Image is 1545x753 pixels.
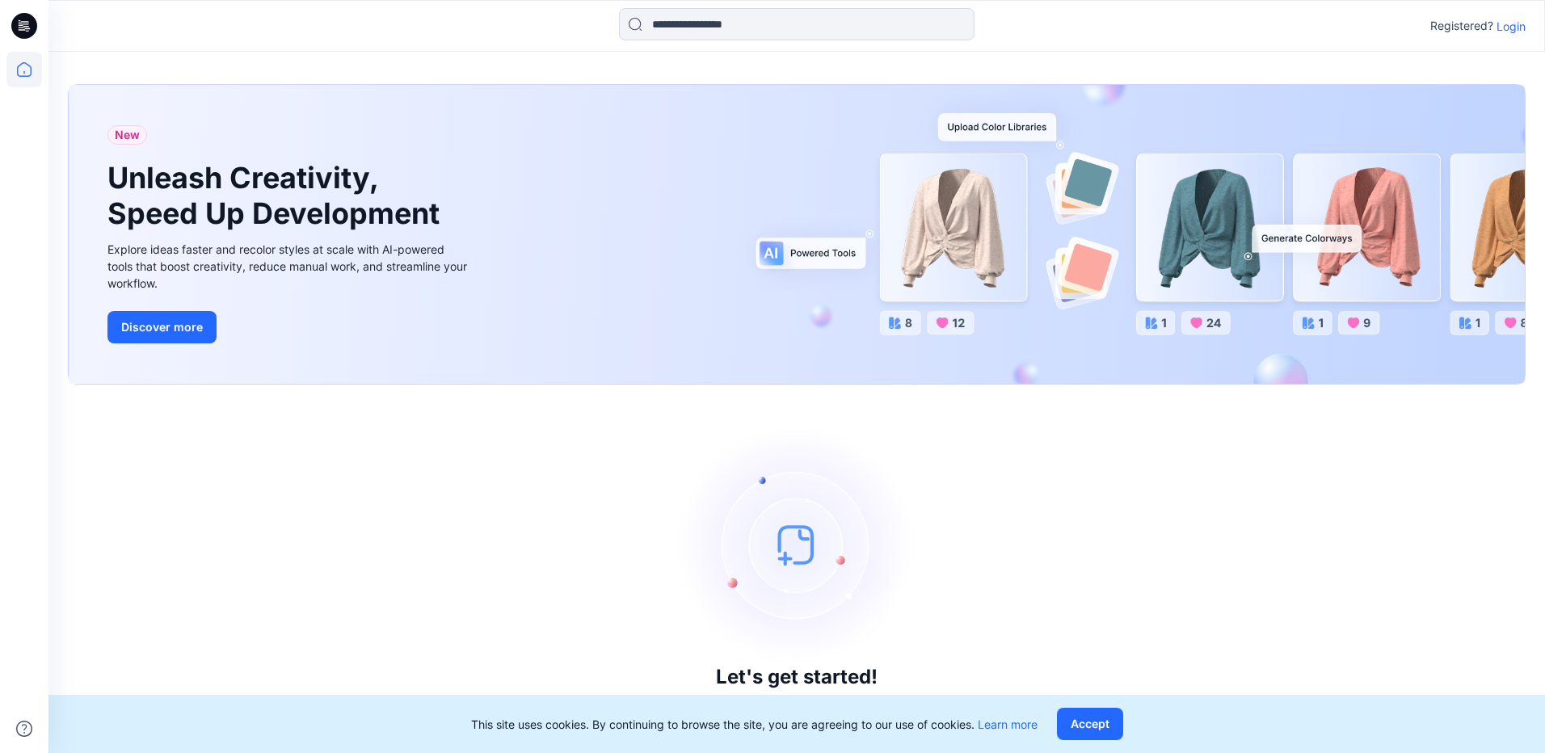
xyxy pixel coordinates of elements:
div: Explore ideas faster and recolor styles at scale with AI-powered tools that boost creativity, red... [107,241,471,292]
h1: Unleash Creativity, Speed Up Development [107,161,447,230]
a: Discover more [107,311,471,343]
button: Discover more [107,311,217,343]
span: New [115,125,140,145]
h3: Let's get started! [716,666,878,688]
p: Registered? [1430,16,1493,36]
button: Accept [1057,708,1123,740]
p: This site uses cookies. By continuing to browse the site, you are agreeing to our use of cookies. [471,716,1038,733]
a: Learn more [978,717,1038,731]
p: Login [1497,18,1526,35]
img: empty-state-image.svg [676,423,918,666]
